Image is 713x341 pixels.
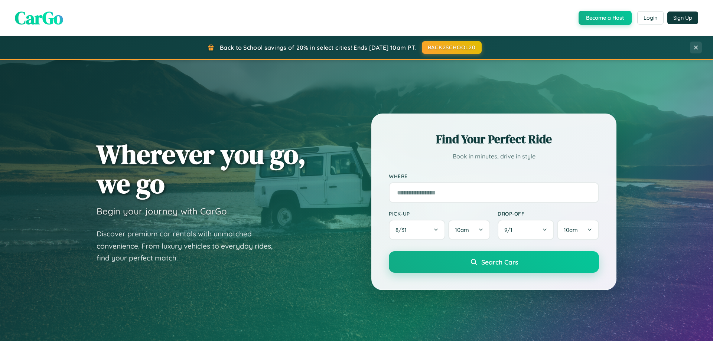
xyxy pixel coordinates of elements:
button: BACK2SCHOOL20 [422,41,482,54]
h3: Begin your journey with CarGo [97,206,227,217]
span: Back to School savings of 20% in select cities! Ends [DATE] 10am PT. [220,44,416,51]
span: 8 / 31 [395,226,410,233]
p: Book in minutes, drive in style [389,151,599,162]
span: 10am [564,226,578,233]
label: Drop-off [498,210,599,217]
span: 9 / 1 [504,226,516,233]
button: 10am [448,220,490,240]
button: Login [637,11,664,24]
button: 9/1 [498,220,554,240]
button: 10am [557,220,599,240]
button: Search Cars [389,251,599,273]
h1: Wherever you go, we go [97,140,306,198]
p: Discover premium car rentals with unmatched convenience. From luxury vehicles to everyday rides, ... [97,228,282,264]
label: Pick-up [389,210,490,217]
button: Become a Host [579,11,632,25]
span: 10am [455,226,469,233]
span: CarGo [15,6,63,30]
label: Where [389,173,599,179]
span: Search Cars [481,258,518,266]
button: 8/31 [389,220,445,240]
h2: Find Your Perfect Ride [389,131,599,147]
button: Sign Up [667,12,698,24]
